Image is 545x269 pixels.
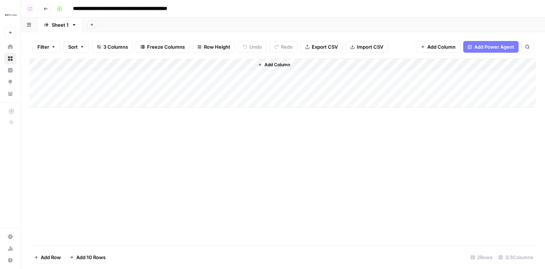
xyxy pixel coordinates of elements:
[30,251,65,263] button: Add Row
[68,43,78,51] span: Sort
[63,41,89,53] button: Sort
[41,254,61,261] span: Add Row
[65,251,110,263] button: Add 10 Rows
[264,61,290,68] span: Add Column
[147,43,185,51] span: Freeze Columns
[92,41,133,53] button: 3 Columns
[249,43,262,51] span: Undo
[136,41,190,53] button: Freeze Columns
[76,254,106,261] span: Add 10 Rows
[312,43,338,51] span: Export CSV
[4,6,16,24] button: Workspace: WHP Global
[357,43,383,51] span: Import CSV
[4,76,16,88] a: Opportunities
[300,41,343,53] button: Export CSV
[4,8,18,22] img: WHP Global Logo
[4,64,16,76] a: Insights
[204,43,230,51] span: Row Height
[193,41,235,53] button: Row Height
[4,231,16,243] a: Settings
[281,43,293,51] span: Redo
[238,41,267,53] button: Undo
[4,243,16,254] a: Usage
[345,41,388,53] button: Import CSV
[255,60,293,70] button: Add Column
[416,41,460,53] button: Add Column
[463,41,519,53] button: Add Power Agent
[52,21,69,29] div: Sheet 1
[33,41,61,53] button: Filter
[4,88,16,100] a: Your Data
[474,43,514,51] span: Add Power Agent
[427,43,456,51] span: Add Column
[4,254,16,266] button: Help + Support
[37,18,83,32] a: Sheet 1
[4,41,16,53] a: Home
[495,251,536,263] div: 3/3 Columns
[4,53,16,64] a: Browse
[37,43,49,51] span: Filter
[468,251,495,263] div: 2 Rows
[270,41,297,53] button: Redo
[103,43,128,51] span: 3 Columns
